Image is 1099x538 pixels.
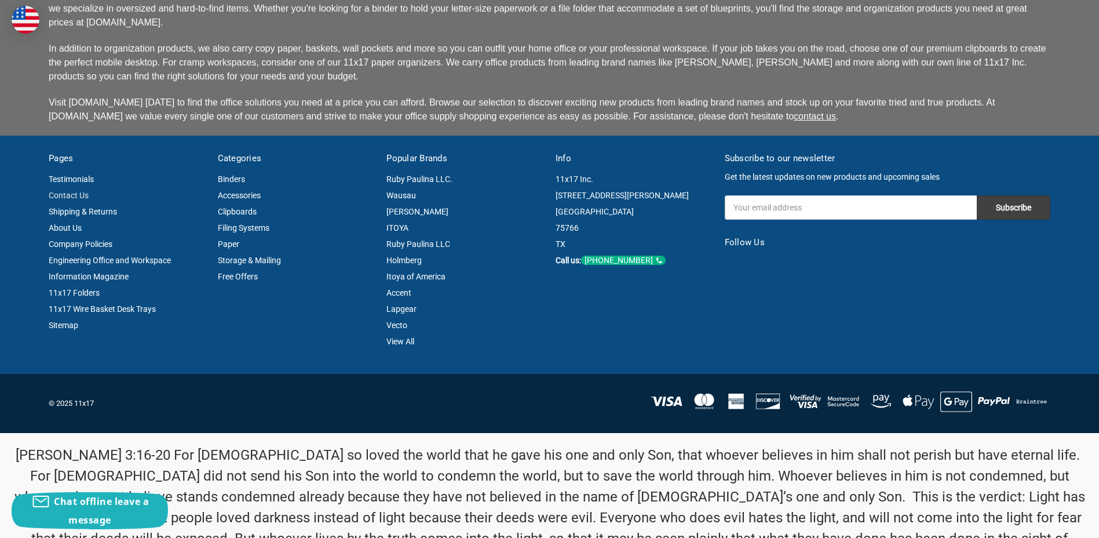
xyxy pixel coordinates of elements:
button: Chat offline leave a message [12,492,168,529]
h5: Subscribe to our newsletter [725,152,1050,165]
a: 11x17 Wire Basket Desk Trays [49,304,156,314]
a: Sitemap [49,321,78,330]
a: ITOYA [386,223,408,232]
img: duty and tax information for United States [12,6,39,34]
a: Shipping & Returns [49,207,117,216]
span: In addition to organization products, we also carry copy paper, baskets, wall pockets and more so... [49,43,1046,81]
a: About Us [49,223,82,232]
a: Engineering Office and Workspace Information Magazine [49,256,171,281]
a: Contact Us [49,191,89,200]
h5: Categories [218,152,375,165]
a: Paper [218,239,239,249]
h5: Popular Brands [386,152,543,165]
div: [PHONE_NUMBER] [581,256,666,265]
a: Clipboards [218,207,257,216]
a: View All [386,337,414,346]
a: Accent [386,288,411,297]
strong: Call us: [556,256,666,265]
span: Chat offline leave a message [54,495,149,526]
h5: Follow Us [725,236,1050,249]
a: Vecto [386,321,407,330]
a: Binders [218,175,245,184]
a: Itoya of America [386,272,446,281]
p: © 2025 11x17 [49,398,543,409]
h5: Pages [49,152,206,165]
a: Holmberg [386,256,422,265]
a: Storage & Mailing [218,256,281,265]
a: Free Offers [218,272,258,281]
a: Ruby Paulina LLC [386,239,450,249]
a: [PERSON_NAME] [386,207,448,216]
span: Visit [DOMAIN_NAME] [DATE] to find the office solutions you need at a price you can afford. Brows... [49,97,995,121]
a: contact us [794,111,836,121]
p: Get the latest updates on new products and upcoming sales [725,171,1050,183]
a: Call us:[PHONE_NUMBER] [556,256,666,265]
a: Wausau [386,191,416,200]
h5: Info [556,152,713,165]
a: Company Policies [49,239,112,249]
input: Subscribe [977,195,1050,220]
a: Accessories [218,191,261,200]
a: Lapgear [386,304,417,314]
a: 11x17 Folders [49,288,100,297]
address: 11x17 Inc. [STREET_ADDRESS][PERSON_NAME] [GEOGRAPHIC_DATA] 75766 TX [556,171,713,252]
iframe: Google Customer Reviews [1003,507,1099,538]
a: Testimonials [49,175,94,184]
a: Filing Systems [218,223,269,232]
input: Your email address [725,195,977,220]
a: Ruby Paulina LLC. [386,175,452,184]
